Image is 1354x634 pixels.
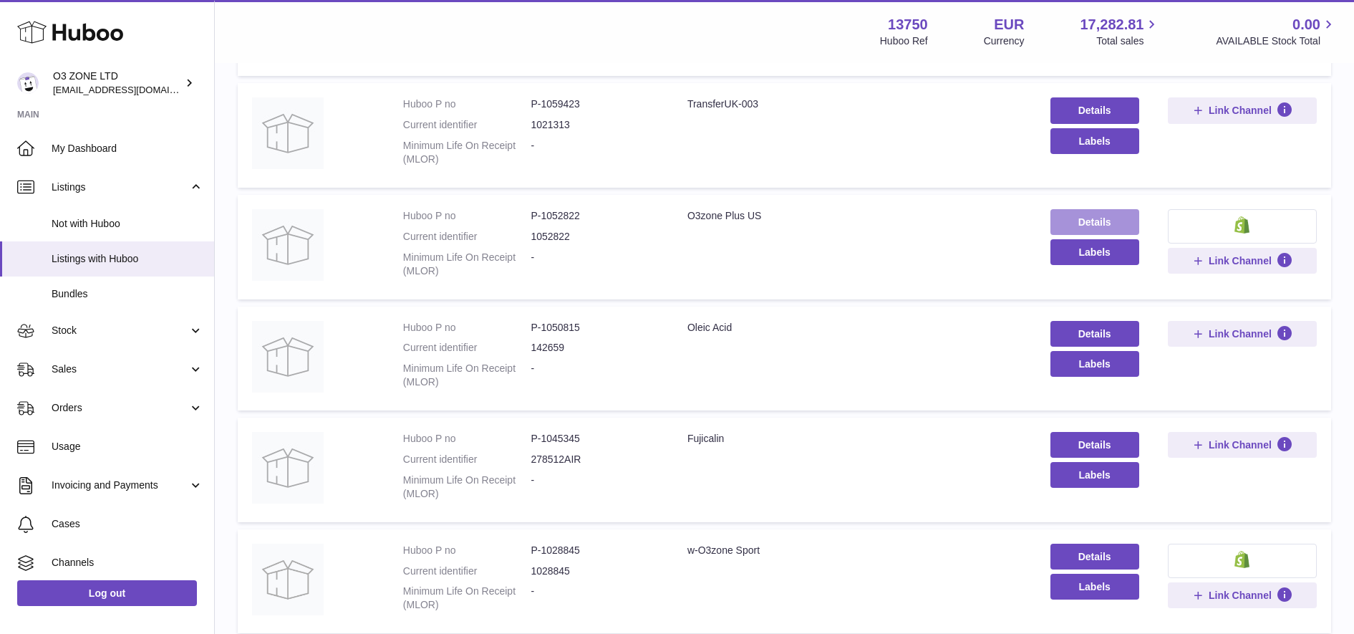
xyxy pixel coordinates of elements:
button: Link Channel [1168,248,1317,274]
button: Link Channel [1168,582,1317,608]
strong: EUR [994,15,1024,34]
span: Orders [52,401,188,415]
dt: Current identifier [403,565,531,578]
span: Listings [52,181,188,194]
span: My Dashboard [52,142,203,155]
dd: P-1050815 [531,321,659,335]
a: 0.00 AVAILABLE Stock Total [1216,15,1337,48]
img: shopify-small.png [1234,551,1249,568]
dd: - [531,474,659,501]
strong: 13750 [888,15,928,34]
dd: 1052822 [531,230,659,244]
a: 17,282.81 Total sales [1080,15,1160,48]
span: Invoicing and Payments [52,479,188,492]
span: Listings with Huboo [52,252,203,266]
dt: Huboo P no [403,432,531,446]
dd: - [531,585,659,612]
dd: 278512AIR [531,453,659,466]
dt: Minimum Life On Receipt (MLOR) [403,585,531,612]
span: Usage [52,440,203,453]
span: 0.00 [1292,15,1320,34]
img: Fujicalin [252,432,324,504]
button: Labels [1050,462,1139,488]
div: Fujicalin [687,432,1022,446]
dt: Current identifier [403,453,531,466]
span: Link Channel [1209,104,1272,117]
span: Link Channel [1209,438,1272,451]
button: Labels [1050,574,1139,600]
dt: Huboo P no [403,321,531,335]
dt: Huboo P no [403,97,531,111]
span: 17,282.81 [1080,15,1143,34]
button: Labels [1050,128,1139,154]
a: Details [1050,209,1139,235]
span: Not with Huboo [52,217,203,231]
dd: P-1045345 [531,432,659,446]
dd: - [531,139,659,166]
span: Link Channel [1209,254,1272,267]
div: w-O3zone Sport [687,544,1022,557]
span: Total sales [1096,34,1160,48]
div: Currency [984,34,1025,48]
img: shopify-small.png [1234,216,1249,234]
div: Oleic Acid [687,321,1022,335]
a: Details [1050,544,1139,570]
button: Labels [1050,351,1139,377]
a: Details [1050,321,1139,347]
a: Details [1050,97,1139,123]
a: Details [1050,432,1139,458]
dd: P-1052822 [531,209,659,223]
img: Oleic Acid [252,321,324,393]
dd: 142659 [531,341,659,355]
img: O3zone Plus US [252,209,324,281]
dt: Huboo P no [403,544,531,557]
span: Link Channel [1209,589,1272,602]
dt: Current identifier [403,118,531,132]
dd: P-1059423 [531,97,659,111]
span: Stock [52,324,188,337]
span: [EMAIL_ADDRESS][DOMAIN_NAME] [53,84,211,95]
div: TransferUK-003 [687,97,1022,111]
img: hello@o3zoneltd.co.uk [17,72,39,94]
dd: - [531,251,659,278]
button: Link Channel [1168,432,1317,458]
dd: P-1028845 [531,544,659,557]
span: AVAILABLE Stock Total [1216,34,1337,48]
button: Labels [1050,239,1139,265]
div: Huboo Ref [880,34,928,48]
dt: Current identifier [403,341,531,355]
dd: 1021313 [531,118,659,132]
dd: 1028845 [531,565,659,578]
dt: Minimum Life On Receipt (MLOR) [403,251,531,278]
a: Log out [17,580,197,606]
span: Bundles [52,287,203,301]
img: w-O3zone Sport [252,544,324,615]
dt: Current identifier [403,230,531,244]
div: O3zone Plus US [687,209,1022,223]
dt: Huboo P no [403,209,531,223]
dt: Minimum Life On Receipt (MLOR) [403,362,531,389]
dt: Minimum Life On Receipt (MLOR) [403,474,531,501]
span: Sales [52,362,188,376]
span: Link Channel [1209,327,1272,340]
dt: Minimum Life On Receipt (MLOR) [403,139,531,166]
img: TransferUK-003 [252,97,324,169]
dd: - [531,362,659,389]
button: Link Channel [1168,321,1317,347]
span: Channels [52,556,203,570]
span: Cases [52,517,203,531]
button: Link Channel [1168,97,1317,123]
div: O3 ZONE LTD [53,69,182,97]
